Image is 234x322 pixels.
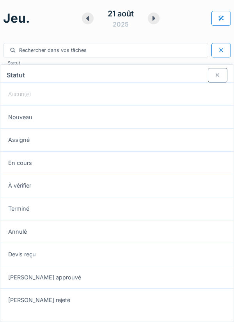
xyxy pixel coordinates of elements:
[113,20,129,29] div: 2025
[6,60,22,66] label: Statut
[0,197,234,220] div: Terminé
[3,43,208,57] div: Rechercher dans vos tâches
[0,220,234,243] div: Annulé
[108,8,134,20] div: 21 août
[3,11,30,26] h1: jeu.
[0,243,234,266] div: Devis reçu
[0,151,234,174] div: En cours
[0,174,234,197] div: À vérifier
[0,266,234,289] div: [PERSON_NAME] approuvé
[0,288,234,311] div: [PERSON_NAME] rejeté
[0,106,234,129] div: Nouveau
[0,82,234,106] div: Aucun(e)
[0,65,234,82] div: Statut
[0,128,234,151] div: Assigné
